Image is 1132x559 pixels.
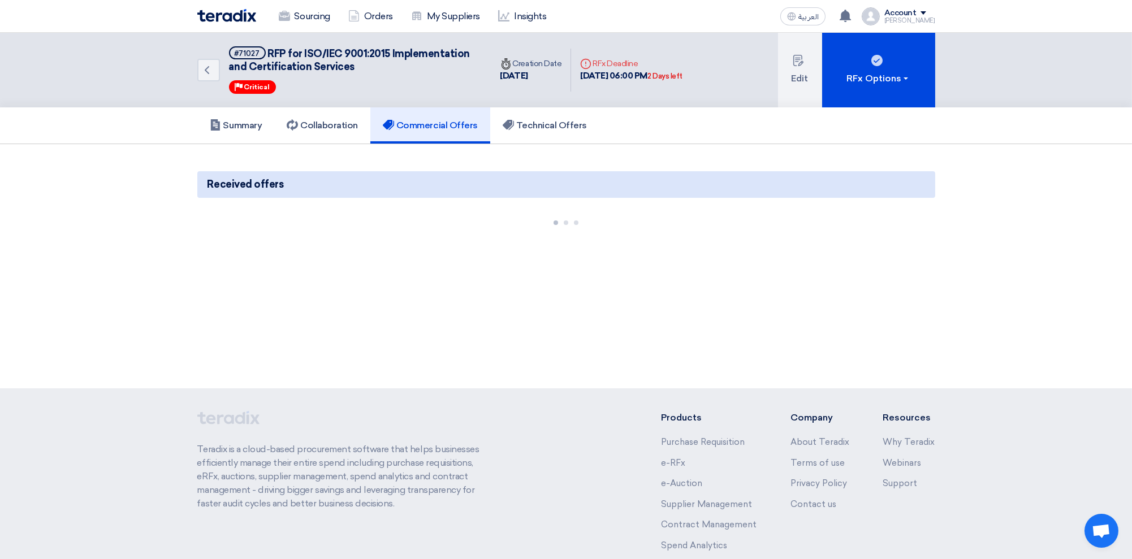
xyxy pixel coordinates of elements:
[197,107,275,144] a: Summary
[229,46,478,74] h5: RFP for ISO/IEC 9001:2015 Implementation and Certification Services
[503,120,587,131] h5: Technical Offers
[780,7,826,25] button: العربية
[846,72,910,85] div: RFx Options
[274,107,370,144] a: Collaboration
[580,70,682,83] div: [DATE] 06:00 PM
[883,411,935,424] li: Resources
[790,499,836,509] a: Contact us
[661,540,727,551] a: Spend Analytics
[287,120,358,131] h5: Collaboration
[1085,514,1118,548] a: Open chat
[383,120,478,131] h5: Commercial Offers
[370,107,490,144] a: Commercial Offers
[580,58,682,70] div: RFx Deadline
[798,13,819,21] span: العربية
[883,478,918,488] a: Support
[661,437,745,447] a: Purchase Requisition
[244,83,270,91] span: Critical
[402,4,489,29] a: My Suppliers
[490,107,599,144] a: Technical Offers
[500,70,562,83] div: [DATE]
[208,177,284,192] span: Received offers
[884,18,935,24] div: [PERSON_NAME]
[883,437,935,447] a: Why Teradix
[661,478,702,488] a: e-Auction
[790,478,847,488] a: Privacy Policy
[339,4,402,29] a: Orders
[210,120,262,131] h5: Summary
[778,33,822,107] button: Edit
[500,58,562,70] div: Creation Date
[661,411,757,424] li: Products
[489,4,555,29] a: Insights
[790,458,845,468] a: Terms of use
[235,50,260,57] div: #71027
[862,7,880,25] img: profile_test.png
[197,9,256,22] img: Teradix logo
[661,499,752,509] a: Supplier Management
[661,519,757,530] a: Contract Management
[229,47,470,73] span: RFP for ISO/IEC 9001:2015 Implementation and Certification Services
[790,437,849,447] a: About Teradix
[647,71,682,82] div: 2 Days left
[790,411,849,424] li: Company
[822,33,935,107] button: RFx Options
[270,4,339,29] a: Sourcing
[883,458,922,468] a: Webinars
[661,458,685,468] a: e-RFx
[197,443,492,510] p: Teradix is a cloud-based procurement software that helps businesses efficiently manage their enti...
[884,8,917,18] div: Account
